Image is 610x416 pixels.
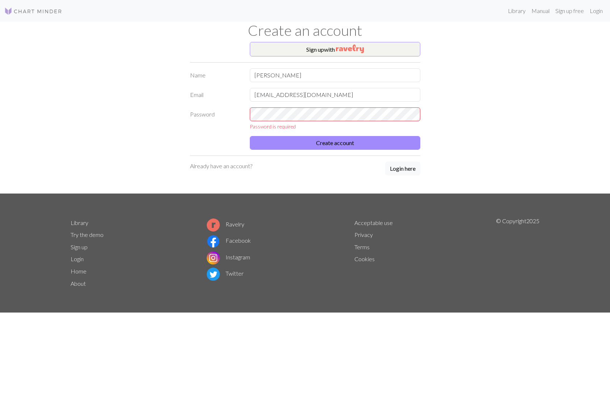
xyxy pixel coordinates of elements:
[354,243,370,250] a: Terms
[354,219,393,226] a: Acceptable use
[207,221,244,228] a: Ravelry
[4,7,62,16] img: Logo
[587,4,606,18] a: Login
[207,251,220,264] img: Instagram logo
[207,254,250,260] a: Instagram
[529,4,552,18] a: Manual
[66,22,544,39] h1: Create an account
[71,268,87,275] a: Home
[385,162,420,176] a: Login here
[250,42,420,56] button: Sign upwith
[496,217,539,290] p: © Copyright 2025
[186,68,245,82] label: Name
[505,4,529,18] a: Library
[552,4,587,18] a: Sign up free
[71,243,88,250] a: Sign up
[71,255,84,262] a: Login
[207,268,220,281] img: Twitter logo
[207,270,244,277] a: Twitter
[336,44,364,53] img: Ravelry
[207,235,220,248] img: Facebook logo
[207,218,220,232] img: Ravelry logo
[71,231,104,238] a: Try the demo
[354,231,373,238] a: Privacy
[71,219,88,226] a: Library
[190,162,252,170] p: Already have an account?
[207,237,251,244] a: Facebook
[71,280,86,287] a: About
[385,162,420,175] button: Login here
[250,136,420,150] button: Create account
[354,255,375,262] a: Cookies
[250,123,420,130] div: Password is required
[186,88,245,102] label: Email
[186,107,245,130] label: Password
